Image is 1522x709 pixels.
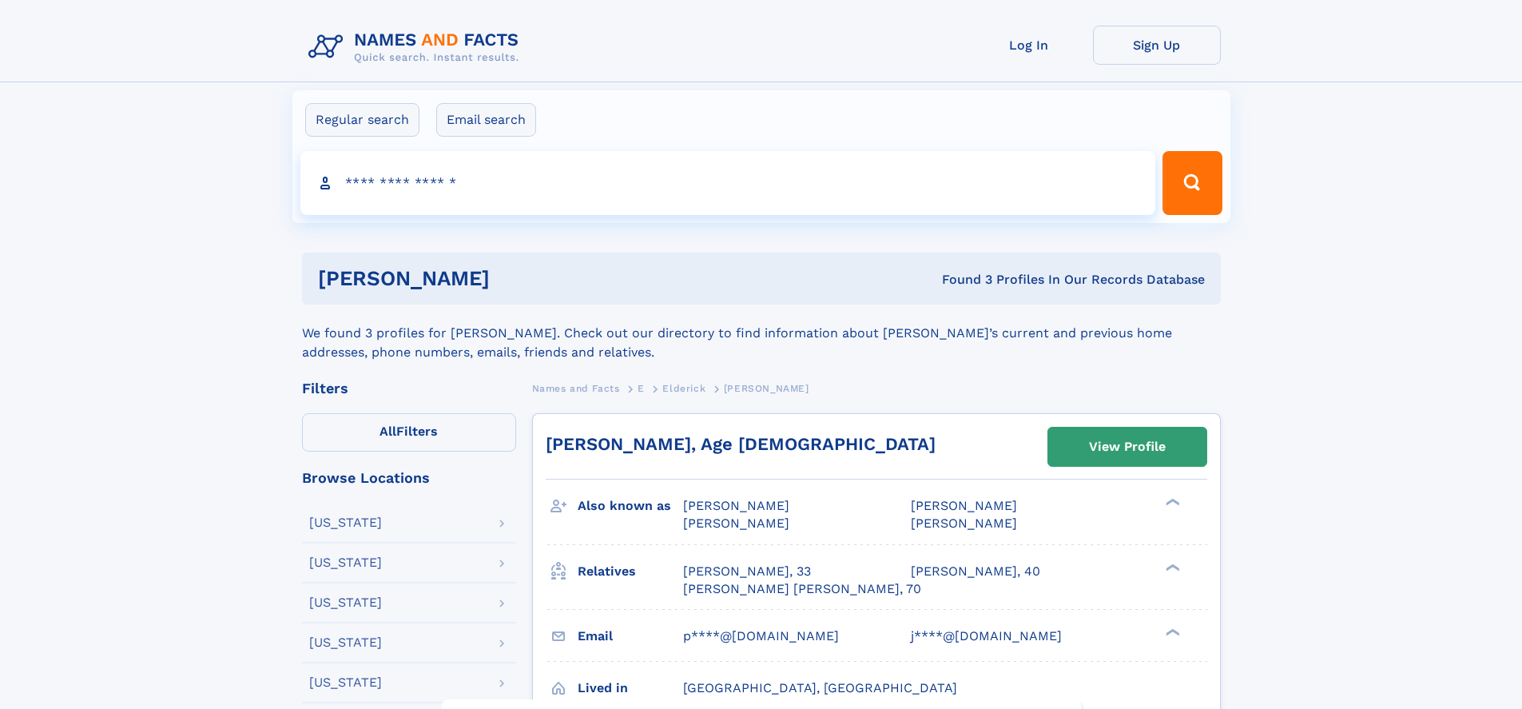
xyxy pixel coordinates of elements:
[683,498,789,513] span: [PERSON_NAME]
[302,471,516,485] div: Browse Locations
[683,580,921,598] a: [PERSON_NAME] [PERSON_NAME], 70
[1162,627,1181,637] div: ❯
[302,26,532,69] img: Logo Names and Facts
[662,383,705,394] span: Elderick
[683,680,957,695] span: [GEOGRAPHIC_DATA], [GEOGRAPHIC_DATA]
[578,675,683,702] h3: Lived in
[1162,562,1181,572] div: ❯
[578,623,683,650] h3: Email
[578,558,683,585] h3: Relatives
[309,556,382,569] div: [US_STATE]
[911,498,1017,513] span: [PERSON_NAME]
[638,383,645,394] span: E
[300,151,1156,215] input: search input
[436,103,536,137] label: Email search
[1093,26,1221,65] a: Sign Up
[302,305,1221,362] div: We found 3 profiles for [PERSON_NAME]. Check out our directory to find information about [PERSON_...
[662,378,705,398] a: Elderick
[1162,497,1181,508] div: ❯
[683,563,811,580] a: [PERSON_NAME], 33
[683,516,789,531] span: [PERSON_NAME]
[578,492,683,520] h3: Also known as
[1048,428,1206,466] a: View Profile
[305,103,419,137] label: Regular search
[724,383,809,394] span: [PERSON_NAME]
[911,516,1017,531] span: [PERSON_NAME]
[546,434,936,454] a: [PERSON_NAME], Age [DEMOGRAPHIC_DATA]
[302,413,516,452] label: Filters
[716,271,1205,289] div: Found 3 Profiles In Our Records Database
[638,378,645,398] a: E
[302,381,516,396] div: Filters
[965,26,1093,65] a: Log In
[532,378,620,398] a: Names and Facts
[318,269,716,289] h1: [PERSON_NAME]
[1089,428,1166,465] div: View Profile
[309,516,382,529] div: [US_STATE]
[309,676,382,689] div: [US_STATE]
[309,596,382,609] div: [US_STATE]
[911,563,1040,580] a: [PERSON_NAME], 40
[309,636,382,649] div: [US_STATE]
[380,424,396,439] span: All
[1162,151,1222,215] button: Search Button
